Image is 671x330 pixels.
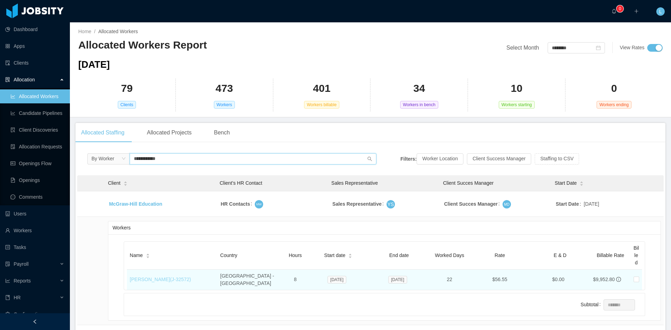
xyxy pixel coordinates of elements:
[593,276,615,283] div: $9,952.80
[10,173,64,187] a: icon: file-textOpenings
[123,181,127,183] i: icon: caret-up
[504,201,510,207] span: MD
[367,156,372,161] i: icon: search
[634,245,639,265] span: Billed
[417,153,463,164] button: Worker Location
[5,22,64,36] a: icon: pie-chartDashboard
[495,252,505,258] span: Rate
[556,201,579,207] strong: Start Date
[552,277,564,282] span: $0.00
[580,302,603,307] label: Subtotal
[5,77,10,82] i: icon: solution
[388,276,407,284] span: [DATE]
[10,190,64,204] a: icon: messageComments
[216,81,233,96] h2: 473
[5,223,64,237] a: icon: userWorkers
[611,81,617,96] h2: 0
[5,295,10,300] i: icon: book
[332,201,382,207] strong: Sales Representative
[14,311,43,317] span: Configuration
[146,253,150,255] i: icon: caret-up
[348,252,352,257] div: Sort
[499,101,535,109] span: Workers starting
[220,252,237,258] span: Country
[10,89,64,103] a: icon: line-chartAllocated Workers
[348,255,352,257] i: icon: caret-down
[5,278,10,283] i: icon: line-chart
[123,183,127,185] i: icon: caret-down
[78,38,370,52] h2: Allocated Workers Report
[14,278,31,284] span: Reports
[304,101,339,109] span: Workers billable
[92,153,114,164] div: By Worker
[430,270,470,290] td: 22
[10,106,64,120] a: icon: line-chartCandidate Pipelines
[596,45,601,50] i: icon: calendar
[584,200,599,208] span: [DATE]
[388,200,394,208] span: YS
[257,201,262,207] span: MW
[94,29,95,34] span: /
[435,252,464,258] span: Worked Days
[214,101,235,109] span: Workers
[554,252,567,258] span: E & D
[443,180,494,186] span: Client Succes Manager
[616,277,621,282] span: info-circle
[283,270,308,290] td: 8
[597,252,624,258] span: Billable Rate
[123,180,128,185] div: Sort
[78,59,110,70] span: [DATE]
[579,180,584,185] div: Sort
[5,207,64,221] a: icon: robotUsers
[130,277,191,282] a: [PERSON_NAME](J-32572)
[324,252,346,259] span: Start date
[141,123,197,142] div: Allocated Projects
[118,101,136,109] span: Clients
[10,156,64,170] a: icon: idcardOpenings Flow
[5,56,64,70] a: icon: auditClients
[511,81,522,96] h2: 10
[5,240,64,254] a: icon: profileTasks
[413,81,425,96] h2: 34
[75,123,130,142] div: Allocated Staffing
[401,156,417,161] strong: Filters:
[389,252,409,258] span: End date
[616,5,623,12] sup: 0
[580,183,584,185] i: icon: caret-down
[113,221,656,234] div: Workers
[121,81,132,96] h2: 79
[555,179,577,187] span: Start Date
[98,29,138,34] span: Allocated Workers
[109,201,162,207] a: McGraw-Hill Education
[467,153,531,164] button: Client Success Manager
[506,45,539,51] span: Select Month
[5,39,64,53] a: icon: appstoreApps
[146,255,150,257] i: icon: caret-down
[612,9,616,14] i: icon: bell
[108,179,121,187] span: Client
[348,253,352,255] i: icon: caret-up
[221,201,250,207] strong: HR Contacts
[14,295,21,300] span: HR
[604,300,635,310] input: Subtotal
[130,252,143,259] span: Name
[14,261,29,267] span: Payroll
[289,252,302,258] span: Hours
[597,101,632,109] span: Workers ending
[122,156,126,161] i: icon: down
[220,180,262,186] span: Client’s HR Contact
[620,45,644,50] span: View Rates
[444,201,498,207] strong: Client Succes Manager
[327,276,346,284] span: [DATE]
[208,123,235,142] div: Bench
[659,7,662,16] span: L
[10,140,64,154] a: icon: file-doneAllocation Requests
[313,81,331,96] h2: 401
[400,101,438,109] span: Workers in bench
[331,180,378,186] span: Sales Representative
[470,270,530,290] td: $56.55
[14,77,35,82] span: Allocation
[10,123,64,137] a: icon: file-searchClient Discoveries
[5,312,10,317] i: icon: setting
[78,29,91,34] a: Home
